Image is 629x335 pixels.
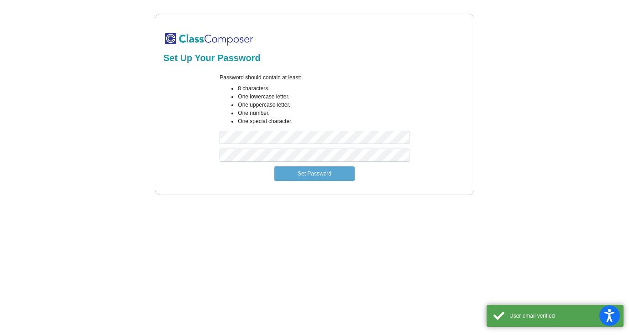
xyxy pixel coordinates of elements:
[509,312,617,320] div: User email verified
[238,109,409,117] li: One number.
[238,101,409,109] li: One uppercase letter.
[274,166,355,181] button: Set Password
[238,117,409,125] li: One special character.
[238,93,409,101] li: One lowercase letter.
[163,52,466,63] h2: Set Up Your Password
[238,84,409,93] li: 8 characters.
[220,73,301,82] label: Password should contain at least:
